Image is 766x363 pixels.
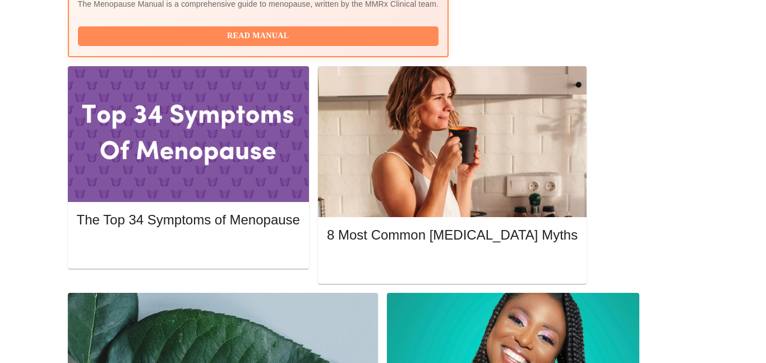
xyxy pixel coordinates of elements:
[88,242,289,256] span: Read More
[78,30,442,40] a: Read Manual
[77,243,303,252] a: Read More
[327,255,578,274] button: Read More
[89,29,428,43] span: Read Manual
[77,211,300,229] h5: The Top 34 Symptoms of Menopause
[77,239,300,259] button: Read More
[327,259,580,268] a: Read More
[78,26,439,46] button: Read Manual
[327,226,578,244] h5: 8 Most Common [MEDICAL_DATA] Myths
[338,258,566,272] span: Read More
